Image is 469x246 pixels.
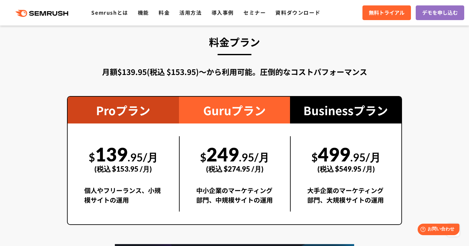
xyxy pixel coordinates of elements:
[369,9,405,17] span: 無料トライアル
[138,9,149,16] a: 機能
[307,136,385,180] div: 499
[159,9,170,16] a: 料金
[412,221,462,239] iframe: Help widget launcher
[84,186,162,212] div: 個人やフリーランス、小規模サイトの運用
[196,186,274,212] div: 中小企業のマーケティング部門、中規模サイトの運用
[84,136,162,180] div: 139
[179,97,290,123] div: Guruプラン
[416,5,464,20] a: デモを申し込む
[200,151,206,164] span: $
[89,151,95,164] span: $
[67,66,402,78] div: 月額$139.95(税込 $153.95)〜から利用可能。圧倒的なコストパフォーマンス
[212,9,234,16] a: 導入事例
[307,186,385,212] div: 大手企業のマーケティング部門、大規模サイトの運用
[196,136,274,180] div: 249
[422,9,458,17] span: デモを申し込む
[362,5,411,20] a: 無料トライアル
[307,158,385,180] div: (税込 $549.95 /月)
[311,151,318,164] span: $
[239,151,269,164] span: .95/月
[179,9,202,16] a: 活用方法
[243,9,266,16] a: セミナー
[275,9,320,16] a: 資料ダウンロード
[350,151,381,164] span: .95/月
[128,151,158,164] span: .95/月
[196,158,274,180] div: (税込 $274.95 /月)
[84,158,162,180] div: (税込 $153.95 /月)
[290,97,401,123] div: Businessプラン
[67,33,402,50] h3: 料金プラン
[68,97,179,123] div: Proプラン
[91,9,128,16] a: Semrushとは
